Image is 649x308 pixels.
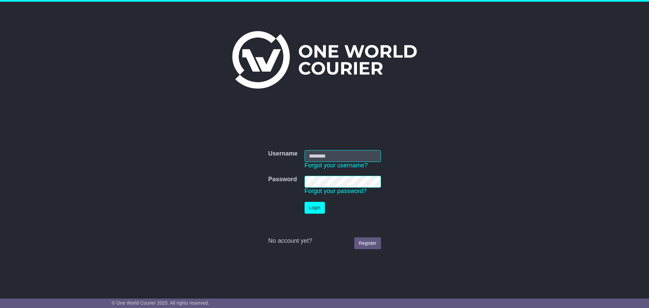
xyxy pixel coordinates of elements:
label: Password [268,176,297,183]
button: Login [305,202,325,214]
a: Register [354,237,381,249]
span: © One World Courier 2025. All rights reserved. [112,300,209,306]
div: No account yet? [268,237,381,245]
label: Username [268,150,297,158]
img: One World [232,31,417,89]
a: Forgot your password? [305,188,367,194]
a: Forgot your username? [305,162,368,169]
